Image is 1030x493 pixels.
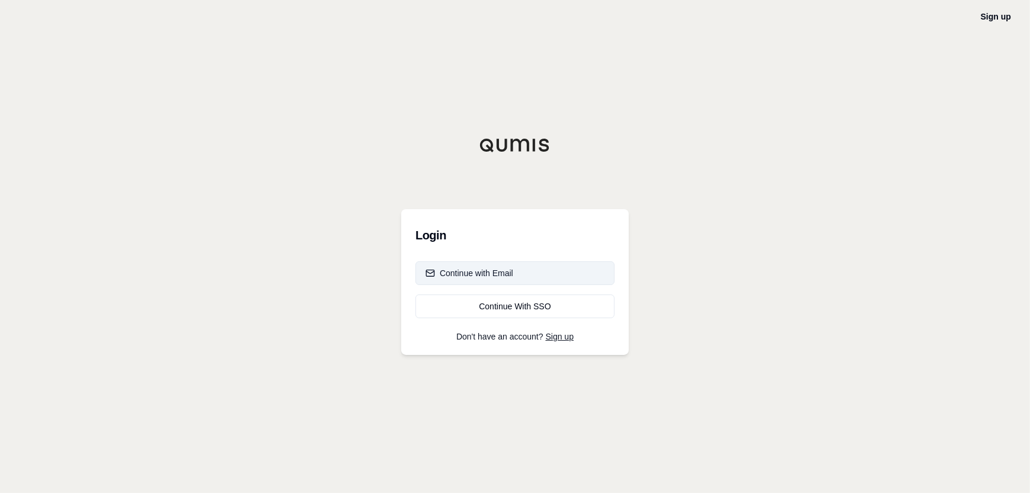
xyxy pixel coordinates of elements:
p: Don't have an account? [415,332,615,341]
div: Continue with Email [426,267,513,279]
a: Sign up [546,332,574,341]
a: Continue With SSO [415,294,615,318]
a: Sign up [981,12,1011,21]
div: Continue With SSO [426,300,604,312]
img: Qumis [479,138,551,152]
h3: Login [415,223,615,247]
button: Continue with Email [415,261,615,285]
